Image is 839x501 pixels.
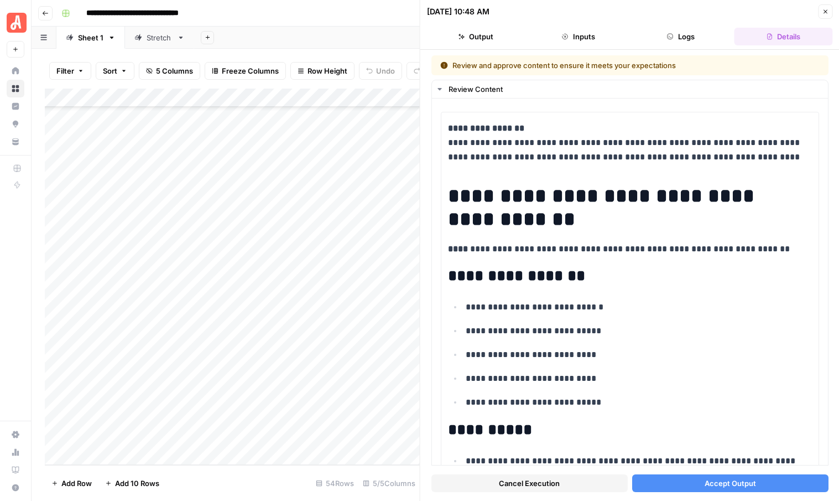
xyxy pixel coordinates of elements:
div: Sheet 1 [78,32,103,43]
span: 5 Columns [156,65,193,76]
span: Filter [56,65,74,76]
button: Help + Support [7,479,24,497]
div: Review and approve content to ensure it meets your expectations [440,60,748,71]
button: Review Content [432,80,828,98]
img: Angi Logo [7,13,27,33]
button: Add Row [45,474,98,492]
a: Browse [7,80,24,97]
a: Home [7,62,24,80]
button: Freeze Columns [205,62,286,80]
button: Inputs [529,28,627,45]
span: Undo [376,65,395,76]
a: Insights [7,97,24,115]
button: Filter [49,62,91,80]
button: Cancel Execution [431,474,628,492]
span: Add 10 Rows [115,478,159,489]
button: 5 Columns [139,62,200,80]
div: 54 Rows [311,474,358,492]
button: Details [734,28,832,45]
div: [DATE] 10:48 AM [427,6,489,17]
span: Accept Output [704,478,755,489]
div: 5/5 Columns [358,474,420,492]
a: Your Data [7,133,24,151]
span: Add Row [61,478,92,489]
span: Freeze Columns [222,65,279,76]
a: Stretch [125,27,194,49]
button: Add 10 Rows [98,474,166,492]
span: Cancel Execution [499,478,560,489]
span: Row Height [308,65,347,76]
a: Opportunities [7,115,24,133]
button: Workspace: Angi [7,9,24,37]
a: Settings [7,426,24,443]
button: Output [427,28,525,45]
button: Undo [359,62,402,80]
span: Sort [103,65,117,76]
button: Logs [632,28,729,45]
button: Row Height [290,62,355,80]
a: Learning Hub [7,461,24,479]
a: Usage [7,443,24,461]
div: Review Content [449,84,821,95]
a: Sheet 1 [56,27,125,49]
button: Accept Output [632,474,828,492]
div: Stretch [147,32,173,43]
button: Sort [96,62,134,80]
